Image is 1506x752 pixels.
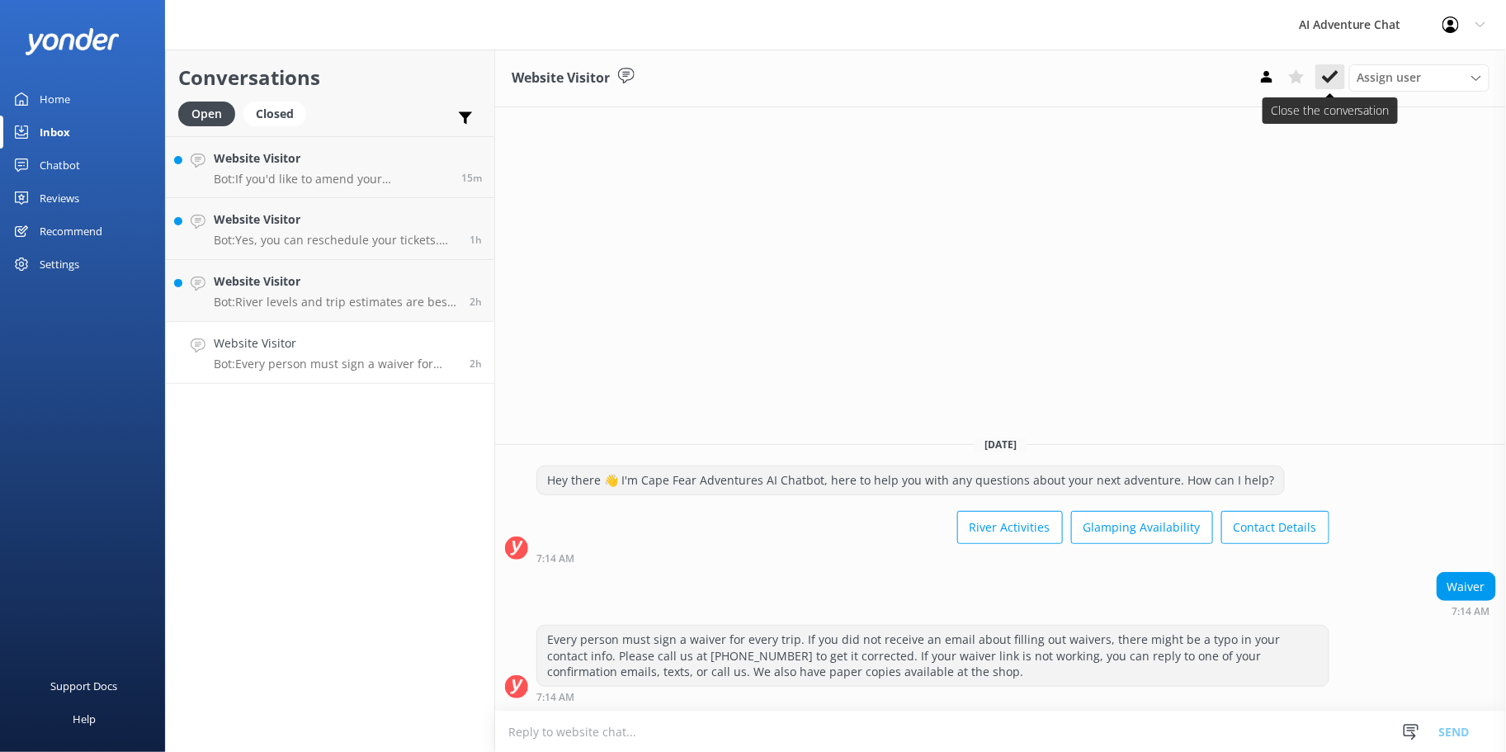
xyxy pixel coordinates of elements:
a: Closed [243,104,314,122]
h4: Website Visitor [214,149,449,168]
span: Assign user [1357,69,1422,87]
a: Website VisitorBot:If you'd like to amend your reservation, please contact the Cape Fear Adventur... [166,136,494,198]
button: River Activities [957,511,1063,544]
div: Every person must sign a waiver for every trip. If you did not receive an email about filling out... [537,626,1329,686]
div: Chatbot [40,149,80,182]
img: yonder-white-logo.png [25,28,120,55]
strong: 7:14 AM [536,554,574,564]
div: Reviews [40,182,79,215]
div: Waiver [1438,573,1495,601]
strong: 7:14 AM [1452,607,1490,617]
div: Assign User [1349,64,1489,91]
span: Aug 23 2025 07:14am (UTC -04:00) America/New_York [470,357,482,371]
div: Home [40,83,70,116]
div: Recommend [40,215,102,248]
a: Open [178,104,243,122]
span: Aug 23 2025 07:56am (UTC -04:00) America/New_York [470,295,482,309]
span: [DATE] [975,437,1027,452]
p: Bot: Every person must sign a waiver for every trip. If you did not receive an email about fillin... [214,357,457,371]
div: Support Docs [51,669,118,702]
span: Aug 23 2025 08:18am (UTC -04:00) America/New_York [470,233,482,247]
p: Bot: River levels and trip estimates are best asked in a phone call at [PHONE_NUMBER]. Trip descr... [214,295,457,310]
div: Closed [243,102,306,126]
h4: Website Visitor [214,334,457,352]
h3: Website Visitor [512,68,610,89]
a: Website VisitorBot:Every person must sign a waiver for every trip. If you did not receive an emai... [166,322,494,384]
span: Aug 23 2025 09:43am (UTC -04:00) America/New_York [461,171,482,185]
h2: Conversations [178,62,482,93]
h4: Website Visitor [214,272,457,291]
div: Help [73,702,96,735]
div: Inbox [40,116,70,149]
strong: 7:14 AM [536,693,574,702]
button: Contact Details [1221,511,1329,544]
p: Bot: Yes, you can reschedule your tickets. Our cancellation policy allows for free rescheduling i... [214,233,457,248]
button: Glamping Availability [1071,511,1213,544]
div: Aug 23 2025 07:14am (UTC -04:00) America/New_York [536,691,1329,702]
div: Open [178,102,235,126]
a: Website VisitorBot:River levels and trip estimates are best asked in a phone call at [PHONE_NUMBE... [166,260,494,322]
div: Aug 23 2025 07:14am (UTC -04:00) America/New_York [536,552,1329,564]
p: Bot: If you'd like to amend your reservation, please contact the Cape Fear Adventures team at [PH... [214,172,449,187]
div: Aug 23 2025 07:14am (UTC -04:00) America/New_York [1437,605,1496,617]
a: Website VisitorBot:Yes, you can reschedule your tickets. Our cancellation policy allows for free ... [166,198,494,260]
div: Hey there 👋 I'm Cape Fear Adventures AI Chatbot, here to help you with any questions about your n... [537,466,1284,494]
div: Settings [40,248,79,281]
h4: Website Visitor [214,210,457,229]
